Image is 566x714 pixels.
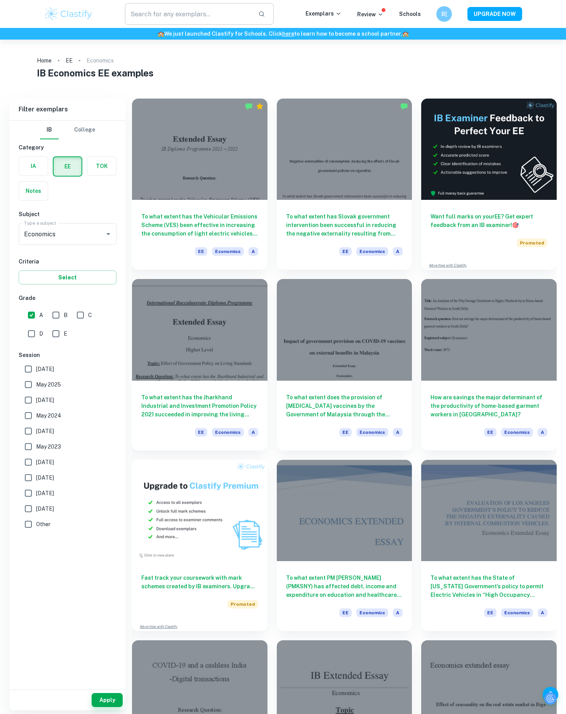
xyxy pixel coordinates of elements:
[501,428,533,437] span: Economics
[421,460,557,631] a: To what extent has the State of [US_STATE] Government’s policy to permit Electric Vehicles in “Hi...
[19,294,116,302] h6: Grade
[36,489,54,497] span: [DATE]
[277,99,412,270] a: To what extent has Slovak government intervention been successful in reducing the negative extern...
[421,99,557,270] a: Want full marks on yourEE? Get expert feedback from an IB examiner!PromotedAdvertise with Clastify
[64,311,68,319] span: B
[212,247,244,256] span: Economics
[543,687,558,702] button: Help and Feedback
[158,31,164,37] span: 🏫
[36,427,54,435] span: [DATE]
[277,460,412,631] a: To what extent PM [PERSON_NAME] (PMKSNY) has affected debt, income and expenditure on education a...
[19,351,116,359] h6: Session
[87,157,116,175] button: TOK
[256,102,264,110] div: Premium
[212,428,244,437] span: Economics
[44,6,93,22] img: Clastify logo
[195,428,207,437] span: EE
[421,99,557,200] img: Thumbnail
[306,9,342,18] p: Exemplars
[141,393,258,419] h6: To what extent has the Jharkhand Industrial and Investment Promotion Policy 2021 succeeded in imp...
[248,247,258,256] span: A
[19,257,116,266] h6: Criteria
[339,428,352,437] span: EE
[286,212,403,238] h6: To what extent has Slovak government intervention been successful in reducing the negative extern...
[36,380,61,389] span: May 2025
[227,600,258,608] span: Promoted
[2,29,564,38] h6: We just launched Clastify for Schools. Click to learn how to become a school partner.
[431,393,547,419] h6: How are savings the major determinant of the productivity of home-based garment workers in [GEOGR...
[87,56,114,65] p: Economics
[36,411,61,420] span: May 2024
[19,157,48,175] button: IA
[356,247,388,256] span: Economics
[484,608,497,617] span: EE
[132,460,267,561] img: Thumbnail
[37,55,52,66] a: Home
[36,442,61,451] span: May 2023
[286,574,403,599] h6: To what extent PM [PERSON_NAME] (PMKSNY) has affected debt, income and expenditure on education a...
[64,329,67,338] span: E
[400,102,408,110] img: Marked
[512,222,519,228] span: 🎯
[286,393,403,419] h6: To what extent does the provision of [MEDICAL_DATA] vaccines by the Government of Malaysia throug...
[357,10,384,19] p: Review
[24,220,56,226] label: Type a subject
[39,329,43,338] span: D
[19,182,48,200] button: Notes
[436,6,452,22] button: B[
[36,520,50,529] span: Other
[19,143,116,152] h6: Category
[402,31,409,37] span: 🏫
[9,99,126,120] h6: Filter exemplars
[40,121,59,139] button: IB
[36,504,54,513] span: [DATE]
[54,157,82,176] button: EE
[19,210,116,218] h6: Subject
[248,428,258,437] span: A
[393,247,403,256] span: A
[140,624,177,629] a: Advertise with Clastify
[36,473,54,482] span: [DATE]
[37,66,530,80] h1: IB Economics EE examples
[393,608,403,617] span: A
[429,263,467,268] a: Advertise with Clastify
[39,311,43,319] span: A
[92,693,123,707] button: Apply
[88,311,92,319] span: C
[431,574,547,599] h6: To what extent has the State of [US_STATE] Government’s policy to permit Electric Vehicles in “Hi...
[277,279,412,450] a: To what extent does the provision of [MEDICAL_DATA] vaccines by the Government of Malaysia throug...
[538,608,547,617] span: A
[356,608,388,617] span: Economics
[36,365,54,373] span: [DATE]
[538,428,547,437] span: A
[399,11,421,17] a: Schools
[141,212,258,238] h6: To what extent has the Vehicular Emissions Scheme (VES) been effective in increasing the consumpt...
[339,247,352,256] span: EE
[440,10,449,18] h6: B[
[356,428,388,437] span: Economics
[36,396,54,404] span: [DATE]
[74,121,95,139] button: College
[19,270,116,284] button: Select
[421,279,557,450] a: How are savings the major determinant of the productivity of home-based garment workers in [GEOGR...
[195,247,207,256] span: EE
[125,3,252,25] input: Search for any exemplars...
[132,279,267,450] a: To what extent has the Jharkhand Industrial and Investment Promotion Policy 2021 succeeded in imp...
[484,428,497,437] span: EE
[517,239,547,247] span: Promoted
[103,229,114,239] button: Open
[339,608,352,617] span: EE
[245,102,253,110] img: Marked
[501,608,533,617] span: Economics
[431,212,547,229] h6: Want full marks on your EE ? Get expert feedback from an IB examiner!
[40,121,95,139] div: Filter type choice
[132,99,267,270] a: To what extent has the Vehicular Emissions Scheme (VES) been effective in increasing the consumpt...
[66,55,73,66] a: EE
[467,7,522,21] button: UPGRADE NOW
[141,574,258,591] h6: Fast track your coursework with mark schemes created by IB examiners. Upgrade now
[282,31,294,37] a: here
[36,458,54,466] span: [DATE]
[393,428,403,437] span: A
